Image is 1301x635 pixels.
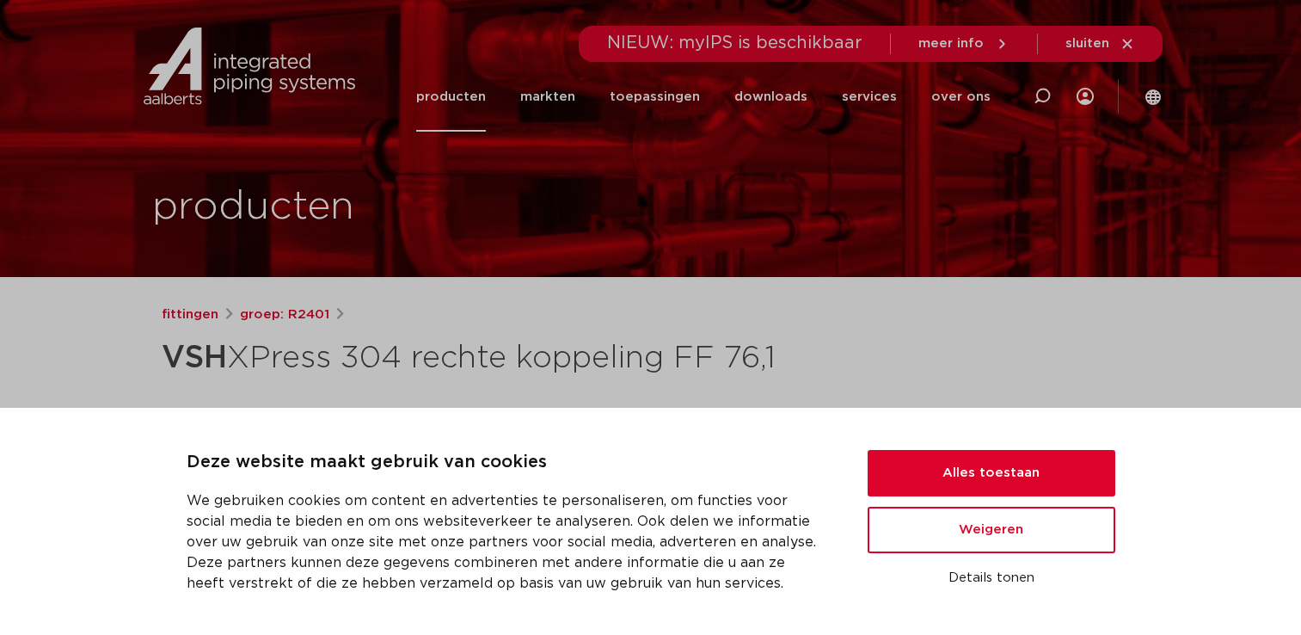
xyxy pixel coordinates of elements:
[931,62,991,132] a: over ons
[607,34,862,52] span: NIEUW: myIPS is beschikbaar
[918,36,1010,52] a: meer info
[520,62,575,132] a: markten
[1077,62,1094,132] div: my IPS
[610,62,700,132] a: toepassingen
[416,62,991,132] nav: Menu
[1065,36,1135,52] a: sluiten
[842,62,897,132] a: services
[734,62,807,132] a: downloads
[416,62,486,132] a: producten
[918,37,984,50] span: meer info
[162,342,227,373] strong: VSH
[152,180,354,235] h1: producten
[240,305,329,325] a: groep: R2401
[187,490,826,594] p: We gebruiken cookies om content en advertenties te personaliseren, om functies voor social media ...
[868,564,1115,593] button: Details tonen
[187,449,826,477] p: Deze website maakt gebruik van cookies
[162,332,807,384] h1: XPress 304 rechte koppeling FF 76,1
[868,450,1115,496] button: Alles toestaan
[1065,37,1109,50] span: sluiten
[162,305,218,325] a: fittingen
[868,507,1115,553] button: Weigeren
